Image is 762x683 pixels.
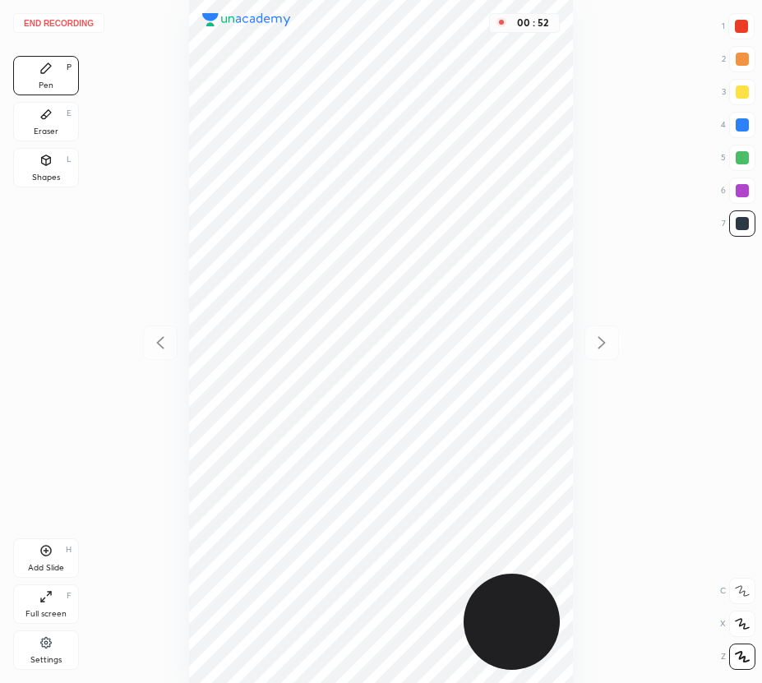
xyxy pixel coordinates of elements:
[202,13,291,26] img: logo.38c385cc.svg
[30,656,62,664] div: Settings
[722,210,755,237] div: 7
[67,63,72,72] div: P
[39,81,53,90] div: Pen
[722,79,755,105] div: 3
[25,610,67,618] div: Full screen
[67,592,72,600] div: F
[721,112,755,138] div: 4
[13,13,104,33] button: End recording
[721,178,755,204] div: 6
[721,644,755,670] div: Z
[28,564,64,572] div: Add Slide
[722,13,755,39] div: 1
[34,127,58,136] div: Eraser
[720,578,755,604] div: C
[67,155,72,164] div: L
[32,173,60,182] div: Shapes
[513,17,552,29] div: 00 : 52
[722,46,755,72] div: 2
[720,611,755,637] div: X
[67,109,72,118] div: E
[721,145,755,171] div: 5
[66,546,72,554] div: H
